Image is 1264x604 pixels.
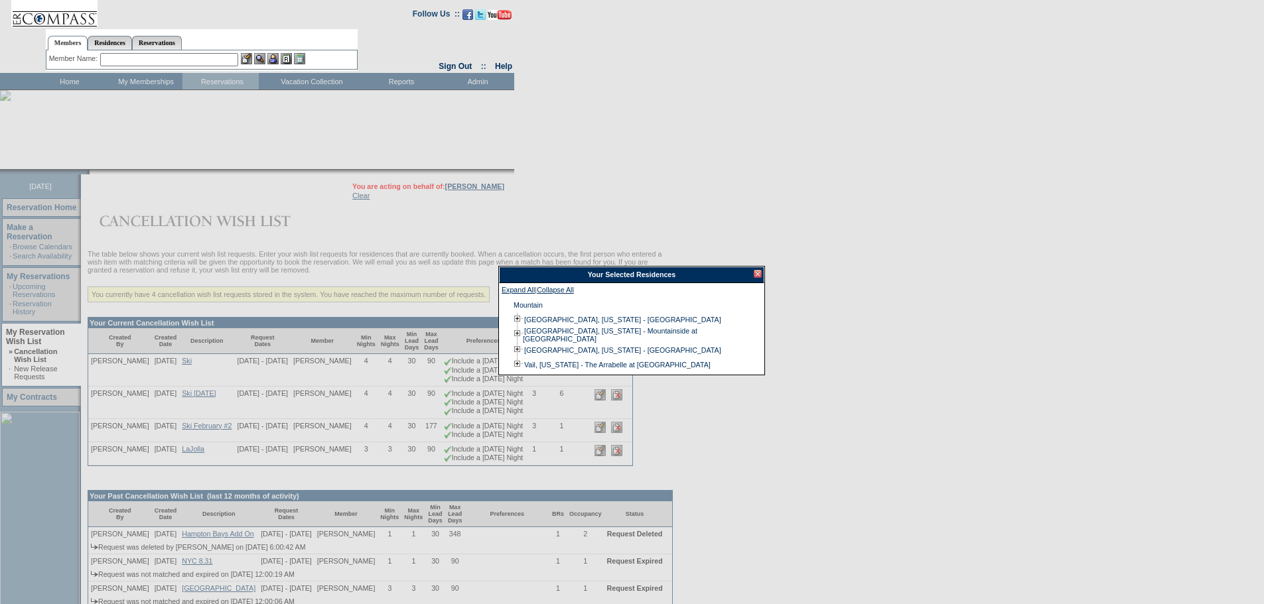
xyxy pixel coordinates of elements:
[523,327,697,343] a: [GEOGRAPHIC_DATA], [US_STATE] - Mountainside at [GEOGRAPHIC_DATA]
[254,53,265,64] img: View
[88,36,132,50] a: Residences
[499,267,764,283] div: Your Selected Residences
[267,53,279,64] img: Impersonate
[524,316,721,324] a: [GEOGRAPHIC_DATA], [US_STATE] - [GEOGRAPHIC_DATA]
[481,62,486,71] span: ::
[524,361,711,369] a: Vail, [US_STATE] - The Arrabelle at [GEOGRAPHIC_DATA]
[462,13,473,21] a: Become our fan on Facebook
[495,62,512,71] a: Help
[48,36,88,50] a: Members
[488,13,512,21] a: Subscribe to our YouTube Channel
[241,53,252,64] img: b_edit.gif
[502,286,535,298] a: Expand All
[294,53,305,64] img: b_calculator.gif
[132,36,182,50] a: Reservations
[488,10,512,20] img: Subscribe to our YouTube Channel
[524,346,721,354] a: [GEOGRAPHIC_DATA], [US_STATE] - [GEOGRAPHIC_DATA]
[413,8,460,24] td: Follow Us ::
[475,9,486,20] img: Follow us on Twitter
[514,301,543,309] a: Mountain
[502,286,762,298] div: |
[281,53,292,64] img: Reservations
[537,286,574,298] a: Collapse All
[475,13,486,21] a: Follow us on Twitter
[439,62,472,71] a: Sign Out
[49,53,100,64] div: Member Name:
[462,9,473,20] img: Become our fan on Facebook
